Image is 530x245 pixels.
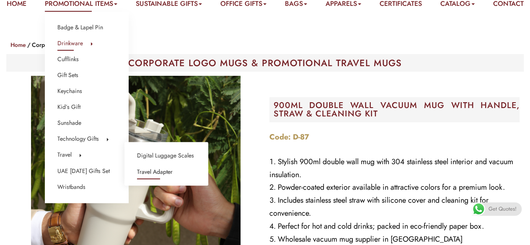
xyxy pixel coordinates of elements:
[137,150,194,161] a: Digital Luggage Scales
[57,102,80,113] a: Kid’s Gift
[57,70,78,81] a: Gift Sets
[10,58,520,67] h1: CORPORATE LOGO MUGS & PROMOTIONAL TRAVEL MUGS
[57,134,99,144] a: Technology Gifts
[489,202,517,216] span: Get Quotes!
[269,181,520,194] li: Powder-coated exterior available in attractive colors for a premium look.
[274,101,520,118] h2: 900ML DOUBLE WALL VACUUM MUG WITH HANDLE, STRAW & CLEANING KIT
[269,132,309,142] strong: Code: D-87
[269,220,520,233] li: Perfect for hot and cold drinks; packed in eco-friendly paper box.
[26,40,89,50] li: Corporate Logo Mugs
[137,167,173,178] a: Travel Adapter
[57,54,79,65] a: Cufflinks
[10,41,26,49] a: Home
[269,194,520,220] li: Includes stainless steel straw with silicone cover and cleaning kit for convenience.
[57,182,85,193] a: Wristbands
[57,118,81,129] a: Sunshade
[57,38,83,49] a: Drinkware
[57,166,110,177] a: UAE [DATE] Gifts Set
[269,155,520,181] li: Stylish 900ml double wall mug with 304 stainless steel interior and vacuum insulation.
[57,22,103,33] a: Badge & Lapel Pin
[57,150,72,160] a: Travel
[57,86,82,97] a: Keychains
